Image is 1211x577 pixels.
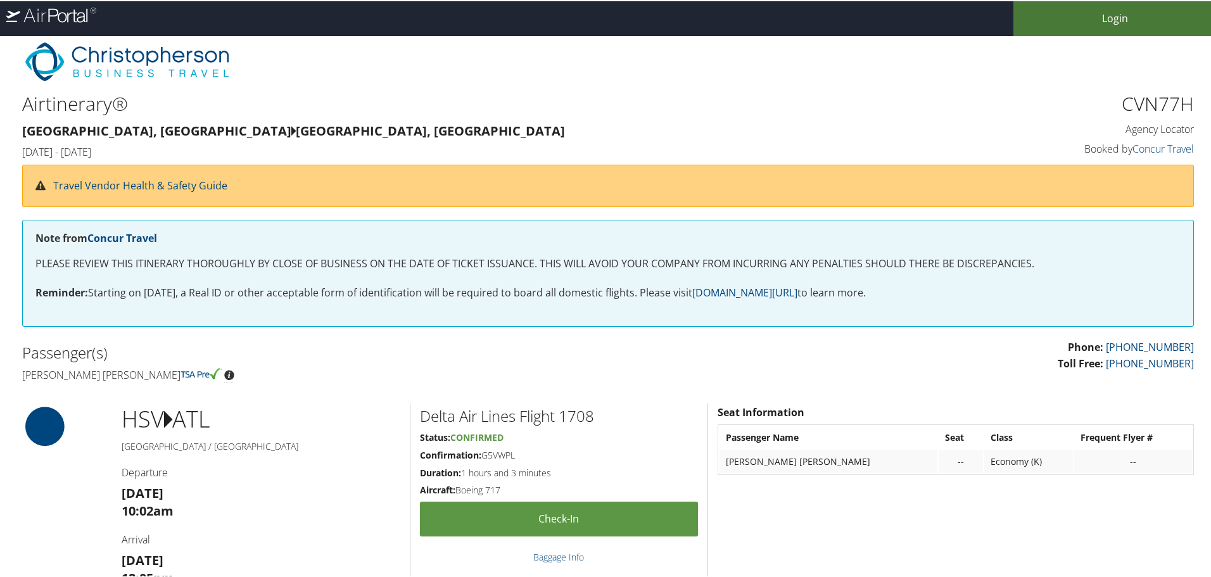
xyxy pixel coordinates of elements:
a: [PHONE_NUMBER] [1106,355,1194,369]
a: Check-in [420,500,698,535]
td: Economy (K) [984,449,1073,472]
strong: Phone: [1068,339,1103,353]
h4: Arrival [122,531,400,545]
h4: Agency Locator [915,121,1194,135]
div: -- [945,455,976,466]
strong: [DATE] [122,483,163,500]
p: PLEASE REVIEW THIS ITINERARY THOROUGHLY BY CLOSE OF BUSINESS ON THE DATE OF TICKET ISSUANCE. THIS... [35,255,1181,271]
strong: Aircraft: [420,483,455,495]
a: Concur Travel [87,230,157,244]
p: Starting on [DATE], a Real ID or other acceptable form of identification will be required to boar... [35,284,1181,300]
strong: Seat Information [718,404,804,418]
div: -- [1081,455,1186,466]
h4: Booked by [915,141,1194,155]
strong: Toll Free: [1058,355,1103,369]
h5: G5VWPL [420,448,698,460]
h4: [PERSON_NAME] [PERSON_NAME] [22,367,599,381]
th: Class [984,425,1073,448]
h1: HSV ATL [122,402,400,434]
strong: Reminder: [35,284,88,298]
img: tsa-precheck.png [181,367,222,378]
strong: Duration: [420,466,461,478]
a: Concur Travel [1132,141,1194,155]
a: Travel Vendor Health & Safety Guide [53,177,227,191]
th: Passenger Name [720,425,937,448]
h5: [GEOGRAPHIC_DATA] / [GEOGRAPHIC_DATA] [122,439,400,452]
strong: Status: [420,430,450,442]
th: Seat [939,425,982,448]
h2: Passenger(s) [22,341,599,362]
td: [PERSON_NAME] [PERSON_NAME] [720,449,937,472]
span: Confirmed [450,430,504,442]
strong: [GEOGRAPHIC_DATA], [GEOGRAPHIC_DATA] [GEOGRAPHIC_DATA], [GEOGRAPHIC_DATA] [22,121,565,138]
strong: [DATE] [122,550,163,567]
th: Frequent Flyer # [1074,425,1192,448]
h2: Delta Air Lines Flight 1708 [420,404,698,426]
strong: 10:02am [122,501,174,518]
h1: Airtinerary® [22,89,896,116]
h4: [DATE] - [DATE] [22,144,896,158]
h5: Boeing 717 [420,483,698,495]
a: [PHONE_NUMBER] [1106,339,1194,353]
h5: 1 hours and 3 minutes [420,466,698,478]
a: [DOMAIN_NAME][URL] [692,284,797,298]
h1: CVN77H [915,89,1194,116]
strong: Confirmation: [420,448,481,460]
a: Baggage Info [533,550,584,562]
h4: Departure [122,464,400,478]
strong: Note from [35,230,157,244]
